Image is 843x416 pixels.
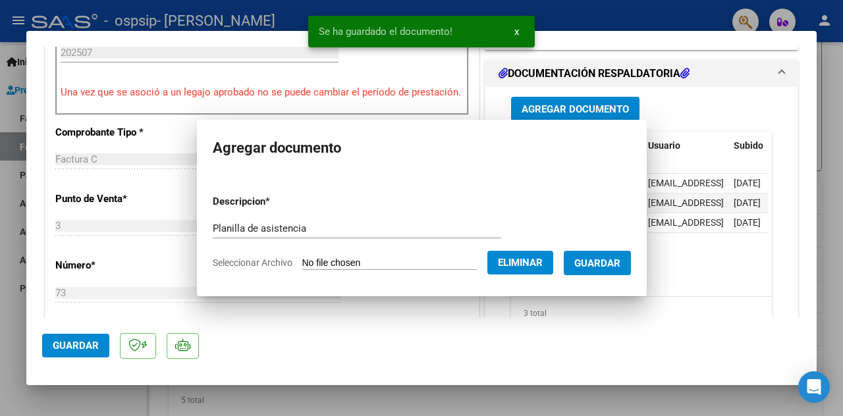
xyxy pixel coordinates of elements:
datatable-header-cell: Subido [728,132,794,160]
span: Agregar Documento [522,103,629,115]
span: [DATE] [734,178,761,188]
div: DOCUMENTACIÓN RESPALDATORIA [485,87,798,360]
button: Eliminar [487,251,553,274]
p: Una vez que se asoció a un legajo aprobado no se puede cambiar el período de prestación. [61,85,464,100]
span: [DATE] [734,217,761,228]
div: Open Intercom Messenger [798,371,830,403]
datatable-header-cell: Usuario [643,132,728,160]
p: Comprobante Tipo * [55,125,179,140]
span: Se ha guardado el documento! [319,25,452,38]
span: Subido [734,140,763,151]
button: Guardar [564,251,631,275]
span: Guardar [574,257,620,269]
p: Descripcion [213,194,339,209]
span: [DATE] [734,197,761,208]
p: Punto de Venta [55,192,179,207]
div: 3 total [511,297,772,330]
span: Seleccionar Archivo [213,257,292,268]
mat-expansion-panel-header: DOCUMENTACIÓN RESPALDATORIA [485,61,798,87]
h1: DOCUMENTACIÓN RESPALDATORIA [499,66,690,82]
span: x [514,26,519,38]
span: Guardar [53,340,99,351]
span: Usuario [648,140,680,151]
p: Número [55,258,179,273]
button: Guardar [42,334,109,357]
span: Eliminar [498,257,543,269]
span: Factura C [55,153,97,165]
h2: Agregar documento [213,136,631,161]
button: Agregar Documento [511,97,639,121]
